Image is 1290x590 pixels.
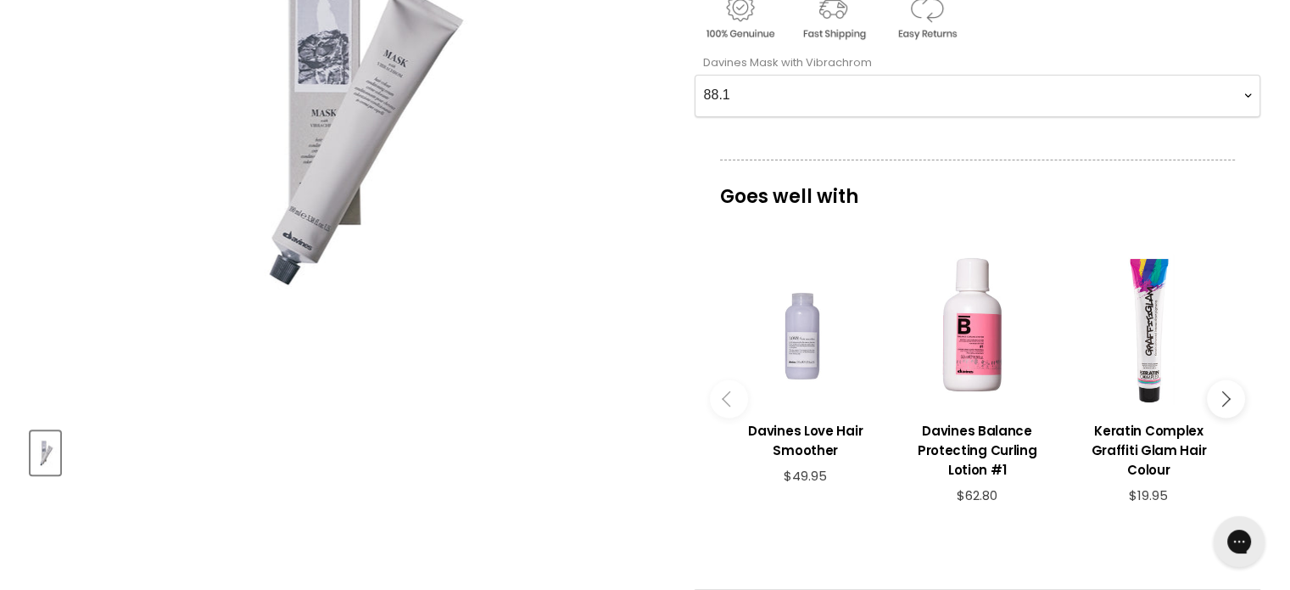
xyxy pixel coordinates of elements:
p: Goes well with [720,160,1235,216]
label: Davines Mask with Vibrachrom [695,54,872,70]
a: View product:Davines Balance Protecting Curling Lotion #1 [900,408,1054,488]
h3: Keratin Complex Graffiti Glam Hair Colour [1071,421,1226,480]
a: View product:Davines Love Hair Smoother [729,408,883,469]
span: $19.95 [1129,486,1168,504]
h3: Davines Balance Protecting Curling Lotion #1 [900,421,1054,480]
img: Davines Mask with Vibrachrom [32,433,59,473]
span: $49.95 [784,467,827,485]
a: View product:Keratin Complex Graffiti Glam Hair Colour [1071,408,1226,488]
span: $62.80 [957,486,997,504]
h3: Davines Love Hair Smoother [729,421,883,460]
div: Product thumbnails [28,426,667,475]
button: Davines Mask with Vibrachrom [31,431,60,475]
iframe: Gorgias live chat messenger [1205,510,1273,573]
